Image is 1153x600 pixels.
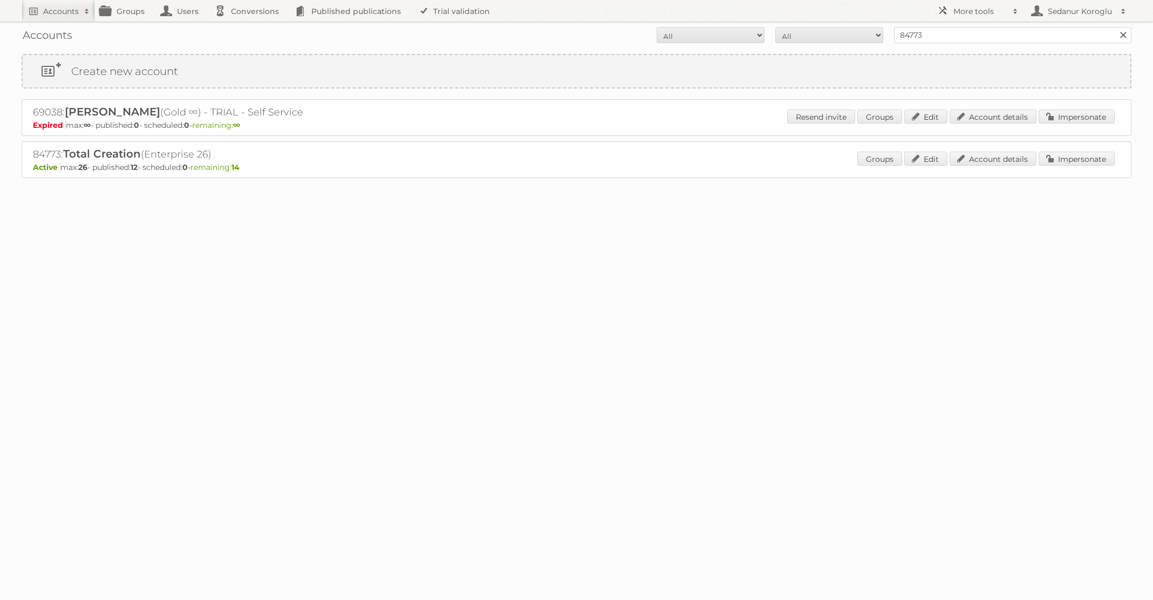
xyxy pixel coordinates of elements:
[131,162,138,172] strong: 12
[33,120,1120,130] p: max: - published: - scheduled: -
[857,110,902,124] a: Groups
[857,152,902,166] a: Groups
[33,162,1120,172] p: max: - published: - scheduled: -
[904,110,947,124] a: Edit
[1039,152,1115,166] a: Impersonate
[190,162,240,172] span: remaining:
[787,110,855,124] a: Resend invite
[63,147,141,160] span: Total Creation
[43,6,79,17] h2: Accounts
[192,120,240,130] span: remaining:
[950,110,1036,124] a: Account details
[65,105,160,118] span: [PERSON_NAME]
[1039,110,1115,124] a: Impersonate
[950,152,1036,166] a: Account details
[134,120,139,130] strong: 0
[33,147,411,161] h2: 84773: (Enterprise 26)
[233,120,240,130] strong: ∞
[33,162,60,172] span: Active
[84,120,91,130] strong: ∞
[182,162,188,172] strong: 0
[23,55,1130,87] a: Create new account
[184,120,189,130] strong: 0
[78,162,87,172] strong: 26
[33,105,411,119] h2: 69038: (Gold ∞) - TRIAL - Self Service
[904,152,947,166] a: Edit
[953,6,1007,17] h2: More tools
[33,120,66,130] span: Expired
[231,162,240,172] strong: 14
[1045,6,1115,17] h2: Sedanur Koroglu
